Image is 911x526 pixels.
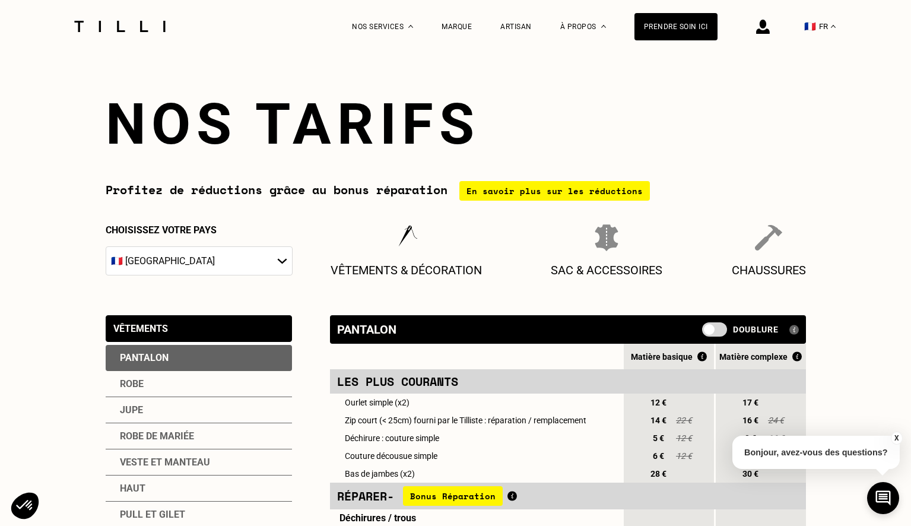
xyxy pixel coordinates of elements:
button: X [890,432,902,445]
img: icône connexion [756,20,770,34]
img: Menu déroulant [408,25,413,28]
div: Réparer - [337,486,615,506]
span: 16 € [740,416,761,425]
div: Profitez de réductions grâce au bonus réparation [106,181,806,201]
td: Les plus courants [330,369,622,394]
a: Artisan [500,23,532,31]
div: Pantalon [106,345,292,371]
td: Bas de jambes (x2) [330,465,622,483]
img: menu déroulant [831,25,836,28]
span: 24 € [767,416,785,425]
div: Robe [106,371,292,397]
span: 5 € [648,433,669,443]
span: 17 € [740,398,761,407]
img: Qu'est ce que le Bonus Réparation ? [697,351,707,362]
div: Jupe [106,397,292,423]
p: Vêtements & décoration [331,263,482,277]
div: Matière basique [624,351,714,362]
span: Doublure [733,325,779,334]
img: Chaussures [755,224,782,251]
img: Menu déroulant à propos [601,25,606,28]
img: Qu'est ce qu'une doublure ? [789,325,799,335]
td: Couture décousue simple [330,447,622,465]
p: Bonjour, avez-vous des questions? [732,436,900,469]
h1: Nos tarifs [106,91,806,157]
span: Bonus Réparation [403,486,503,506]
div: Robe de mariée [106,423,292,449]
span: 12 € [675,433,693,443]
td: Ourlet simple (x2) [330,394,622,411]
div: En savoir plus sur les réductions [459,181,650,201]
div: Veste et manteau [106,449,292,476]
span: 22 € [675,416,693,425]
img: Sac & Accessoires [595,224,618,251]
img: Qu'est ce que le Bonus Réparation ? [792,351,802,362]
img: Logo du service de couturière Tilli [70,21,170,32]
a: Marque [442,23,472,31]
div: Matière complexe [716,351,806,362]
td: Déchirure : couture simple [330,429,622,447]
p: Chaussures [732,263,806,277]
a: Prendre soin ici [634,13,718,40]
span: 28 € [648,469,669,479]
div: Haut [106,476,292,502]
td: Zip court (< 25cm) fourni par le Tilliste : réparation / remplacement [330,411,622,429]
div: Vêtements [113,323,168,334]
span: 12 € [675,451,693,461]
p: Sac & Accessoires [551,263,662,277]
span: 12 € [648,398,669,407]
div: Pantalon [337,322,396,337]
span: 🇫🇷 [804,21,816,32]
img: Vêtements & décoration [392,224,420,251]
img: Qu'est ce que le Bonus Réparation ? [507,491,517,501]
p: Choisissez votre pays [106,224,293,236]
span: 14 € [648,416,669,425]
span: 6 € [648,451,669,461]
